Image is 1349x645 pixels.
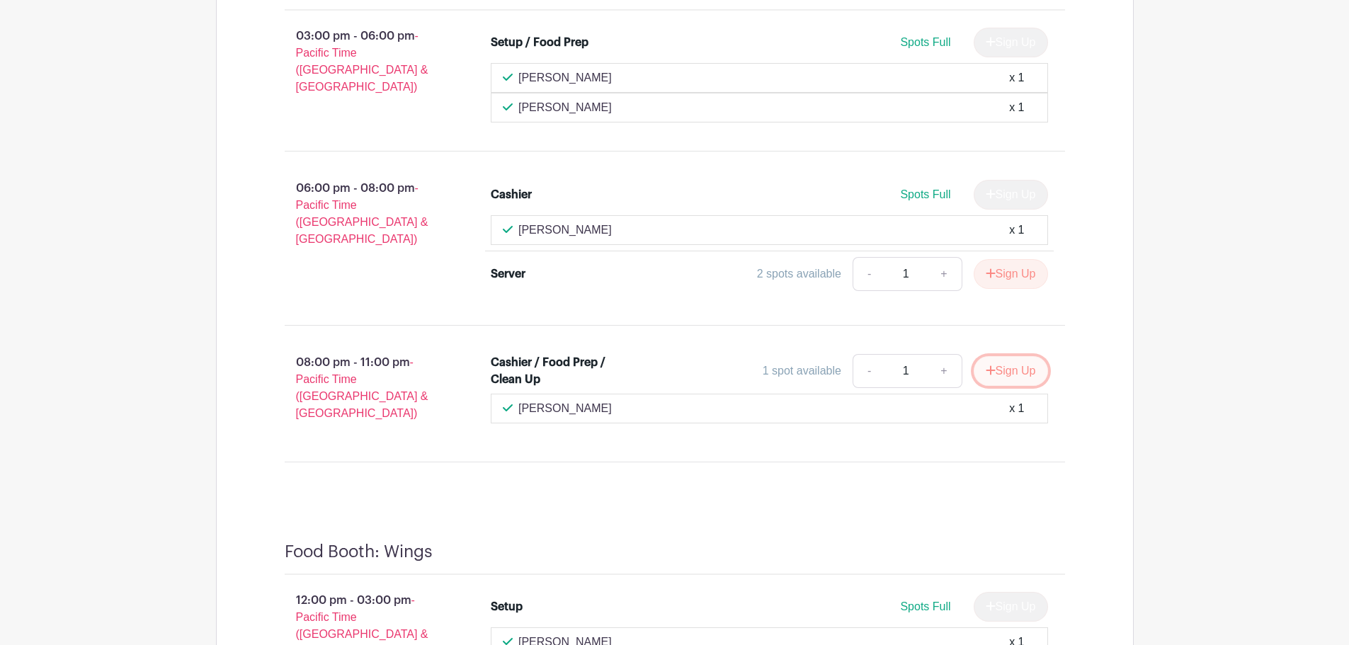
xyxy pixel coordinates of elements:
[853,354,885,388] a: -
[491,266,525,282] div: Server
[262,348,469,428] p: 08:00 pm - 11:00 pm
[518,222,612,239] p: [PERSON_NAME]
[926,257,962,291] a: +
[1009,99,1024,116] div: x 1
[900,36,950,48] span: Spots Full
[1009,400,1024,417] div: x 1
[974,356,1048,386] button: Sign Up
[1009,222,1024,239] div: x 1
[296,182,428,245] span: - Pacific Time ([GEOGRAPHIC_DATA] & [GEOGRAPHIC_DATA])
[1009,69,1024,86] div: x 1
[491,598,523,615] div: Setup
[296,30,428,93] span: - Pacific Time ([GEOGRAPHIC_DATA] & [GEOGRAPHIC_DATA])
[926,354,962,388] a: +
[285,542,433,562] h4: Food Booth: Wings
[900,188,950,200] span: Spots Full
[853,257,885,291] a: -
[491,186,532,203] div: Cashier
[518,99,612,116] p: [PERSON_NAME]
[518,69,612,86] p: [PERSON_NAME]
[491,34,588,51] div: Setup / Food Prep
[900,600,950,612] span: Spots Full
[763,363,841,379] div: 1 spot available
[518,400,612,417] p: [PERSON_NAME]
[757,266,841,282] div: 2 spots available
[491,354,613,388] div: Cashier / Food Prep / Clean Up
[974,259,1048,289] button: Sign Up
[296,356,428,419] span: - Pacific Time ([GEOGRAPHIC_DATA] & [GEOGRAPHIC_DATA])
[262,174,469,253] p: 06:00 pm - 08:00 pm
[262,22,469,101] p: 03:00 pm - 06:00 pm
